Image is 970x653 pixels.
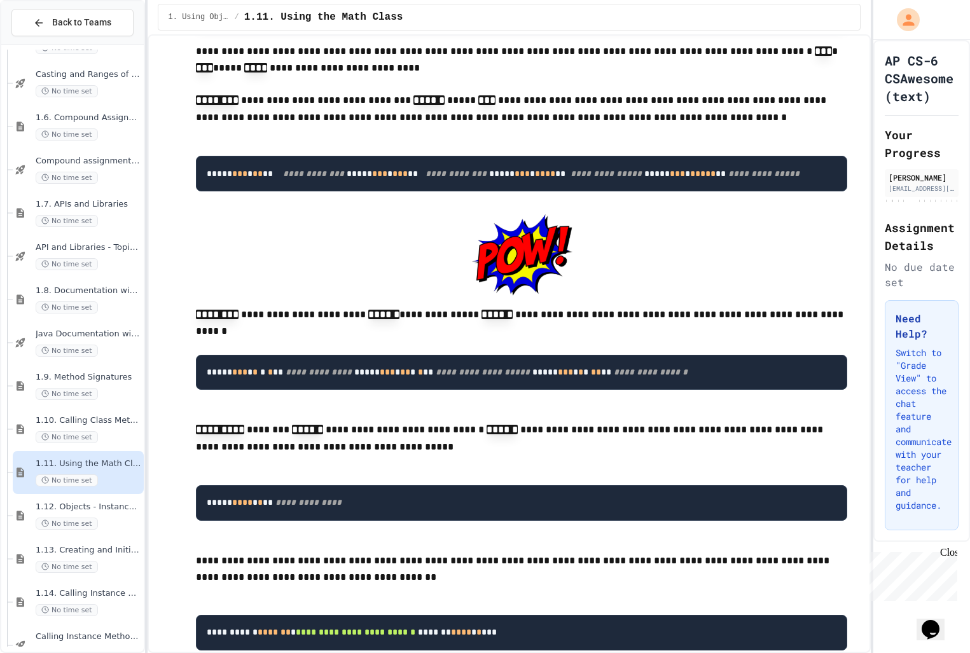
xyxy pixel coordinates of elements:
[36,69,141,80] span: Casting and Ranges of variables - Quiz
[36,502,141,512] span: 1.12. Objects - Instances of Classes
[36,156,141,167] span: Compound assignment operators - Quiz
[36,474,98,486] span: No time set
[36,415,141,426] span: 1.10. Calling Class Methods
[889,184,955,193] div: [EMAIL_ADDRESS][DOMAIN_NAME]
[36,199,141,210] span: 1.7. APIs and Libraries
[36,431,98,443] span: No time set
[36,545,141,556] span: 1.13. Creating and Initializing Objects: Constructors
[896,347,948,512] p: Switch to "Grade View" to access the chat feature and communicate with your teacher for help and ...
[36,301,98,313] span: No time set
[889,172,955,183] div: [PERSON_NAME]
[896,311,948,341] h3: Need Help?
[36,372,141,383] span: 1.9. Method Signatures
[36,172,98,184] span: No time set
[885,52,959,105] h1: AP CS-6 CSAwesome (text)
[36,388,98,400] span: No time set
[36,215,98,227] span: No time set
[36,588,141,599] span: 1.14. Calling Instance Methods
[917,602,957,640] iframe: chat widget
[885,126,959,162] h2: Your Progress
[36,458,141,469] span: 1.11. Using the Math Class
[885,259,959,290] div: No due date set
[52,16,111,29] span: Back to Teams
[885,219,959,254] h2: Assignment Details
[36,128,98,141] span: No time set
[36,242,141,253] span: API and Libraries - Topic 1.7
[883,5,923,34] div: My Account
[36,518,98,530] span: No time set
[864,547,957,601] iframe: chat widget
[5,5,88,81] div: Chat with us now!Close
[36,258,98,270] span: No time set
[36,85,98,97] span: No time set
[11,9,134,36] button: Back to Teams
[169,12,230,22] span: 1. Using Objects and Methods
[36,345,98,357] span: No time set
[36,604,98,616] span: No time set
[36,561,98,573] span: No time set
[36,113,141,123] span: 1.6. Compound Assignment Operators
[36,285,141,296] span: 1.8. Documentation with Comments and Preconditions
[36,329,141,340] span: Java Documentation with Comments - Topic 1.8
[36,631,141,642] span: Calling Instance Methods - Topic 1.14
[244,10,403,25] span: 1.11. Using the Math Class
[235,12,239,22] span: /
